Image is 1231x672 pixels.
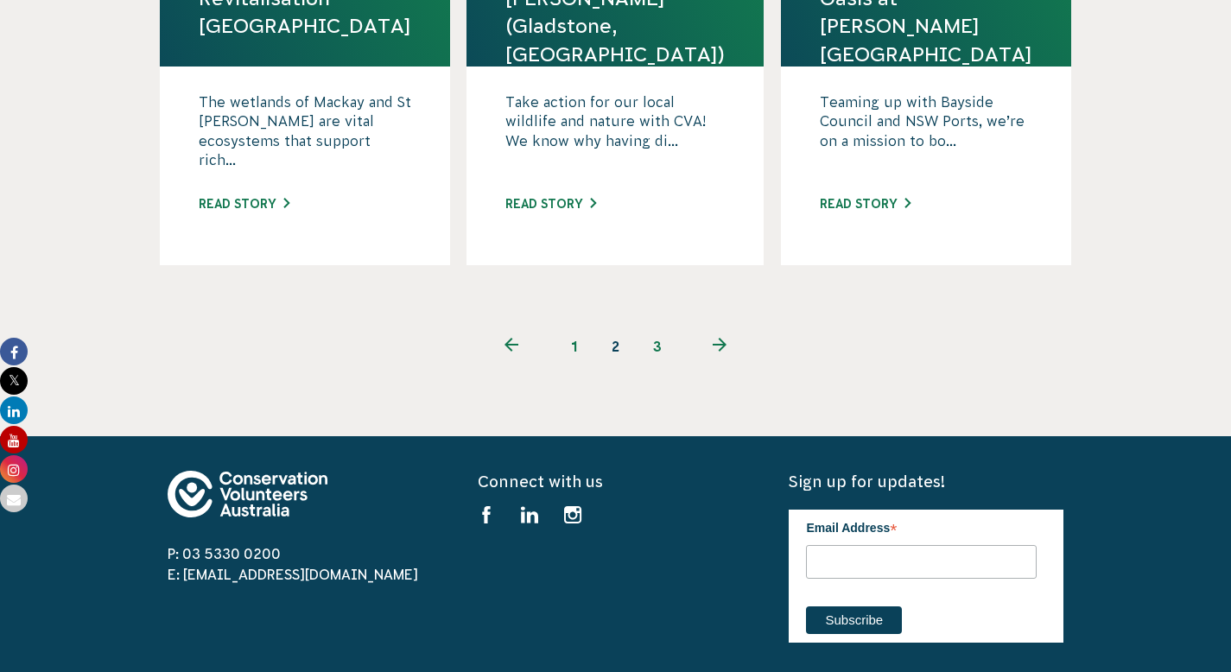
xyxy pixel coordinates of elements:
[806,510,1037,542] label: Email Address
[168,546,281,561] a: P: 03 5330 0200
[820,197,911,211] a: Read story
[637,326,678,367] a: 3
[470,326,762,367] ul: Pagination
[199,197,289,211] a: Read story
[478,471,752,492] h5: Connect with us
[595,326,637,367] span: 2
[505,197,596,211] a: Read story
[470,326,554,367] a: Previous page
[820,92,1032,179] p: Teaming up with Bayside Council and NSW Ports, we’re on a mission to bo...
[505,92,725,179] p: Take action for our local wildlife and nature with CVA! We know why having di...
[168,471,327,517] img: logo-footer.svg
[678,326,762,367] a: Next page
[554,326,595,367] a: 1
[806,606,902,634] input: Subscribe
[199,92,411,179] p: The wetlands of Mackay and St [PERSON_NAME] are vital ecosystems that support rich...
[168,567,418,582] a: E: [EMAIL_ADDRESS][DOMAIN_NAME]
[789,471,1063,492] h5: Sign up for updates!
